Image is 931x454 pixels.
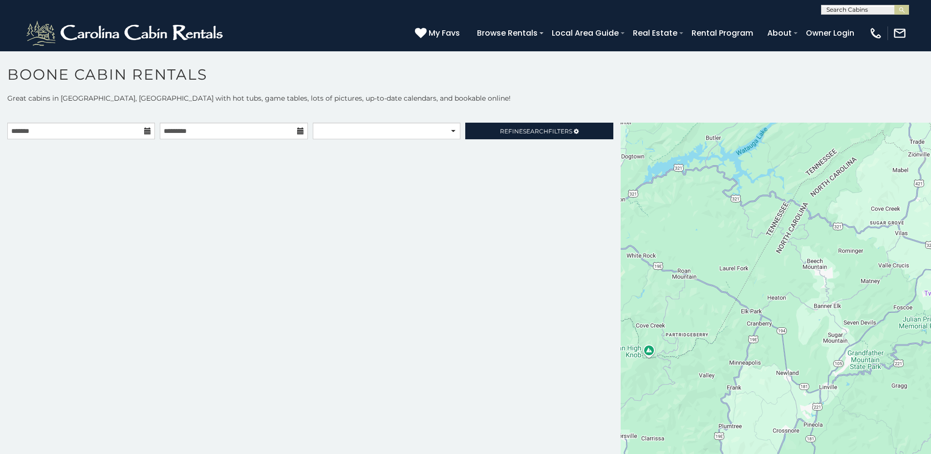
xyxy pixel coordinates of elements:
span: Refine Filters [500,128,572,135]
span: Search [523,128,548,135]
a: RefineSearchFilters [465,123,613,139]
img: White-1-2.png [24,19,227,48]
a: My Favs [415,27,462,40]
a: Rental Program [687,24,758,42]
img: phone-regular-white.png [869,26,883,40]
a: About [762,24,797,42]
img: mail-regular-white.png [893,26,907,40]
span: My Favs [429,27,460,39]
a: Local Area Guide [547,24,624,42]
a: Browse Rentals [472,24,542,42]
a: Real Estate [628,24,682,42]
a: Owner Login [801,24,859,42]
